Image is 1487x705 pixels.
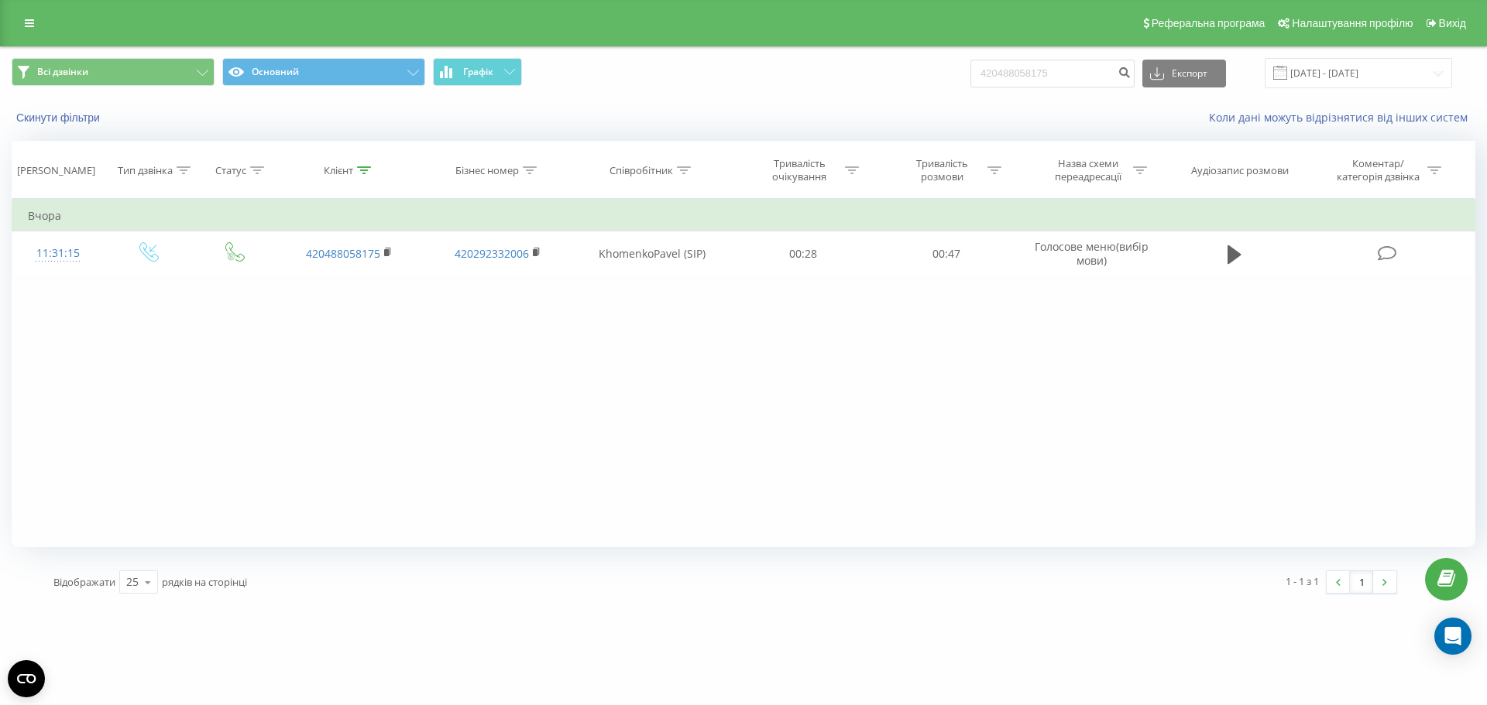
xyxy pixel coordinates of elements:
div: Open Intercom Messenger [1434,618,1472,655]
div: Тривалість розмови [901,157,984,183]
input: Пошук за номером [970,60,1135,87]
td: Голосове меню(вибір мови) [1018,231,1166,276]
div: [PERSON_NAME] [17,164,95,177]
td: KhomenkoPavel (SIP) [572,231,732,276]
a: 420488058175 [306,246,380,261]
button: Графік [433,58,522,86]
td: 00:47 [874,231,1017,276]
td: Вчора [12,200,1475,231]
div: Клієнт [324,164,353,177]
div: Співробітник [610,164,673,177]
span: Графік [463,67,493,77]
span: Всі дзвінки [37,66,88,78]
div: 11:31:15 [28,238,88,269]
div: Тип дзвінка [118,164,173,177]
button: Основний [222,58,425,86]
span: Реферальна програма [1152,17,1265,29]
button: Скинути фільтри [12,111,108,125]
span: рядків на сторінці [162,575,247,589]
div: 1 - 1 з 1 [1286,573,1319,589]
span: Налаштування профілю [1292,17,1413,29]
a: Коли дані можуть відрізнятися вiд інших систем [1209,110,1475,125]
span: Відображати [53,575,115,589]
div: Статус [215,164,246,177]
div: Бізнес номер [455,164,519,177]
div: Аудіозапис розмови [1191,164,1289,177]
span: Вихід [1439,17,1466,29]
div: Назва схеми переадресації [1046,157,1129,183]
button: Експорт [1142,60,1226,87]
a: 1 [1350,571,1373,593]
td: 00:28 [732,231,874,276]
a: 420292332006 [455,246,529,261]
div: Коментар/категорія дзвінка [1333,157,1423,183]
div: Тривалість очікування [758,157,841,183]
button: Open CMP widget [8,660,45,697]
button: Всі дзвінки [12,58,215,86]
div: 25 [126,574,139,590]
